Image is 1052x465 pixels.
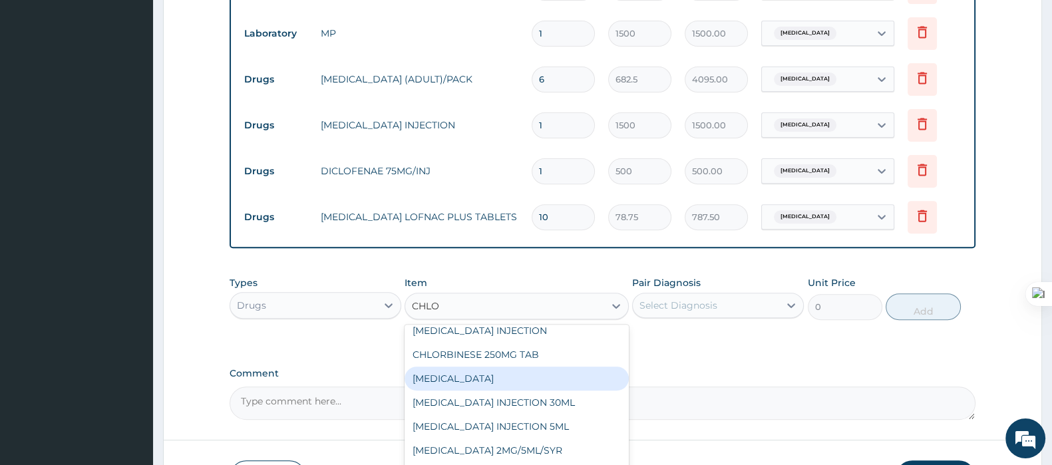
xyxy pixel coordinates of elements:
[632,276,701,289] label: Pair Diagnosis
[774,27,836,40] span: [MEDICAL_DATA]
[238,113,314,138] td: Drugs
[314,158,525,184] td: DICLOFENAE 75MG/INJ
[230,277,258,289] label: Types
[238,67,314,92] td: Drugs
[774,164,836,178] span: [MEDICAL_DATA]
[238,159,314,184] td: Drugs
[237,299,266,312] div: Drugs
[405,319,628,343] div: [MEDICAL_DATA] INJECTION
[7,317,254,364] textarea: Type your message and hit 'Enter'
[218,7,250,39] div: Minimize live chat window
[774,118,836,132] span: [MEDICAL_DATA]
[774,73,836,86] span: [MEDICAL_DATA]
[238,205,314,230] td: Drugs
[405,276,427,289] label: Item
[405,390,628,414] div: [MEDICAL_DATA] INJECTION 30ML
[77,144,184,279] span: We're online!
[405,414,628,438] div: [MEDICAL_DATA] INJECTION 5ML
[314,204,525,230] td: [MEDICAL_DATA] LOFNAC PLUS TABLETS
[808,276,856,289] label: Unit Price
[405,438,628,462] div: [MEDICAL_DATA] 2MG/5ML/SYR
[314,66,525,92] td: [MEDICAL_DATA] (ADULT)/PACK
[774,210,836,224] span: [MEDICAL_DATA]
[405,367,628,390] div: [MEDICAL_DATA]
[238,21,314,46] td: Laboratory
[886,293,960,320] button: Add
[405,343,628,367] div: CHLORBINESE 250MG TAB
[639,299,717,312] div: Select Diagnosis
[69,75,224,92] div: Chat with us now
[230,368,975,379] label: Comment
[314,112,525,138] td: [MEDICAL_DATA] INJECTION
[314,20,525,47] td: MP
[25,67,54,100] img: d_794563401_company_1708531726252_794563401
